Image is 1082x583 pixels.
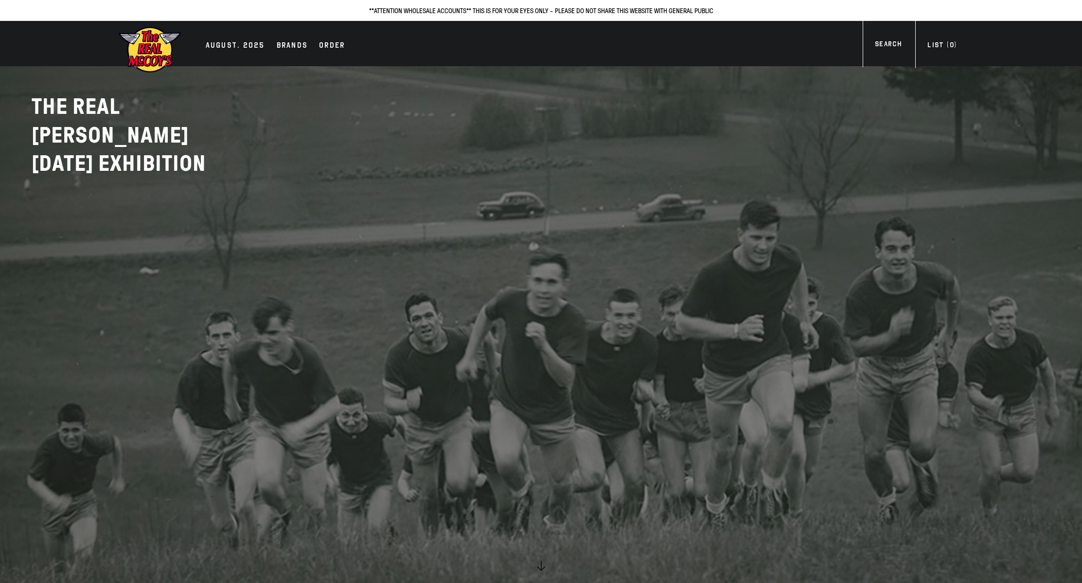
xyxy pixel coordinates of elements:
[118,26,181,73] img: mccoys-exhibition
[314,39,350,53] a: Order
[206,39,265,53] div: AUGUST. 2025
[32,149,275,178] p: [DATE] EXHIBITION
[950,41,954,49] span: 0
[32,92,275,178] h2: THE REAL [PERSON_NAME]
[201,39,270,53] a: AUGUST. 2025
[10,5,1072,16] p: **ATTENTION WHOLESALE ACCOUNTS** THIS IS FOR YOUR EYES ONLY - PLEASE DO NOT SHARE THIS WEBSITE WI...
[319,39,345,53] div: Order
[277,39,308,53] div: Brands
[915,40,969,53] a: List (0)
[863,39,914,52] a: Search
[875,39,902,52] div: Search
[927,40,957,53] div: List ( )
